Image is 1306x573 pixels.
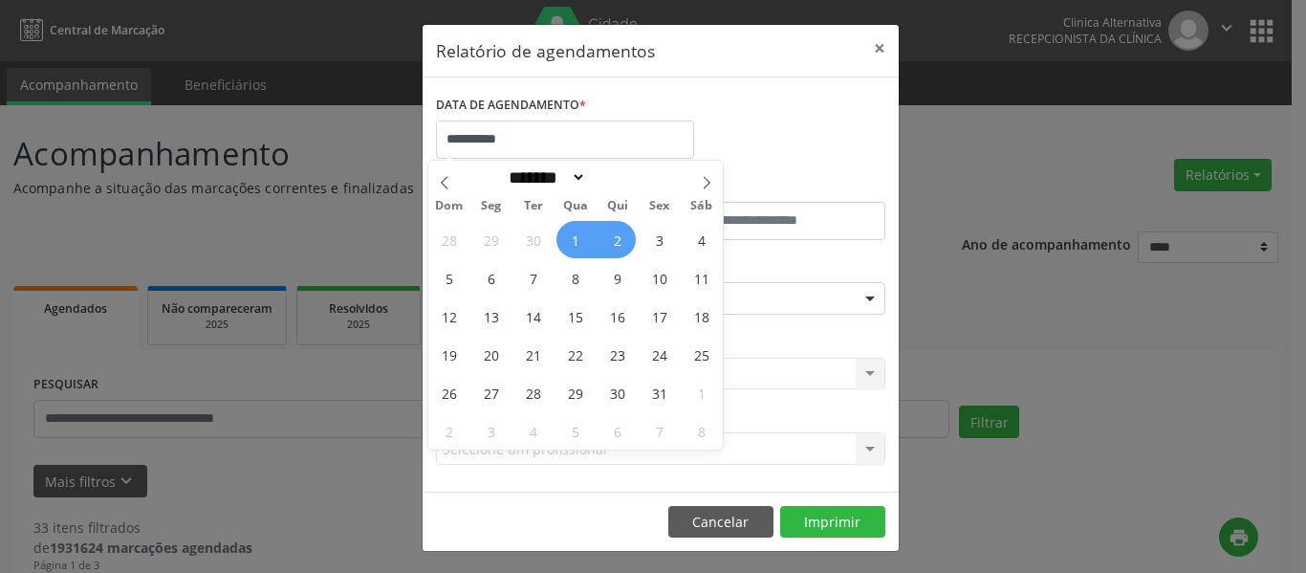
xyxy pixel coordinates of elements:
[514,336,552,373] span: Outubro 21, 2025
[639,200,681,212] span: Sex
[514,221,552,258] span: Setembro 30, 2025
[556,336,594,373] span: Outubro 22, 2025
[514,412,552,450] span: Novembro 4, 2025
[556,259,594,297] span: Outubro 8, 2025
[683,412,720,450] span: Novembro 8, 2025
[599,374,636,411] span: Outubro 30, 2025
[683,336,720,373] span: Outubro 25, 2025
[599,259,636,297] span: Outubro 9, 2025
[430,336,468,373] span: Outubro 19, 2025
[683,298,720,335] span: Outubro 18, 2025
[641,374,678,411] span: Outubro 31, 2025
[641,259,678,297] span: Outubro 10, 2025
[641,336,678,373] span: Outubro 24, 2025
[683,221,720,258] span: Outubro 4, 2025
[641,412,678,450] span: Novembro 7, 2025
[599,336,636,373] span: Outubro 23, 2025
[668,506,773,539] button: Cancelar
[681,200,723,212] span: Sáb
[556,374,594,411] span: Outubro 29, 2025
[599,412,636,450] span: Novembro 6, 2025
[556,221,594,258] span: Outubro 1, 2025
[430,374,468,411] span: Outubro 26, 2025
[472,259,510,297] span: Outubro 6, 2025
[586,167,649,187] input: Year
[599,221,636,258] span: Outubro 2, 2025
[514,374,552,411] span: Outubro 28, 2025
[641,221,678,258] span: Outubro 3, 2025
[436,38,655,63] h5: Relatório de agendamentos
[502,167,586,187] select: Month
[472,374,510,411] span: Outubro 27, 2025
[512,200,555,212] span: Ter
[683,374,720,411] span: Novembro 1, 2025
[514,259,552,297] span: Outubro 7, 2025
[597,200,639,212] span: Qui
[860,25,899,72] button: Close
[472,336,510,373] span: Outubro 20, 2025
[472,298,510,335] span: Outubro 13, 2025
[556,412,594,450] span: Novembro 5, 2025
[641,298,678,335] span: Outubro 17, 2025
[472,412,510,450] span: Novembro 3, 2025
[665,172,885,202] label: ATÉ
[428,200,470,212] span: Dom
[430,298,468,335] span: Outubro 12, 2025
[556,298,594,335] span: Outubro 15, 2025
[780,506,885,539] button: Imprimir
[599,298,636,335] span: Outubro 16, 2025
[436,91,586,121] label: DATA DE AGENDAMENTO
[683,259,720,297] span: Outubro 11, 2025
[430,221,468,258] span: Setembro 28, 2025
[430,412,468,450] span: Novembro 2, 2025
[472,221,510,258] span: Setembro 29, 2025
[514,298,552,335] span: Outubro 14, 2025
[470,200,512,212] span: Seg
[555,200,597,212] span: Qua
[430,259,468,297] span: Outubro 5, 2025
